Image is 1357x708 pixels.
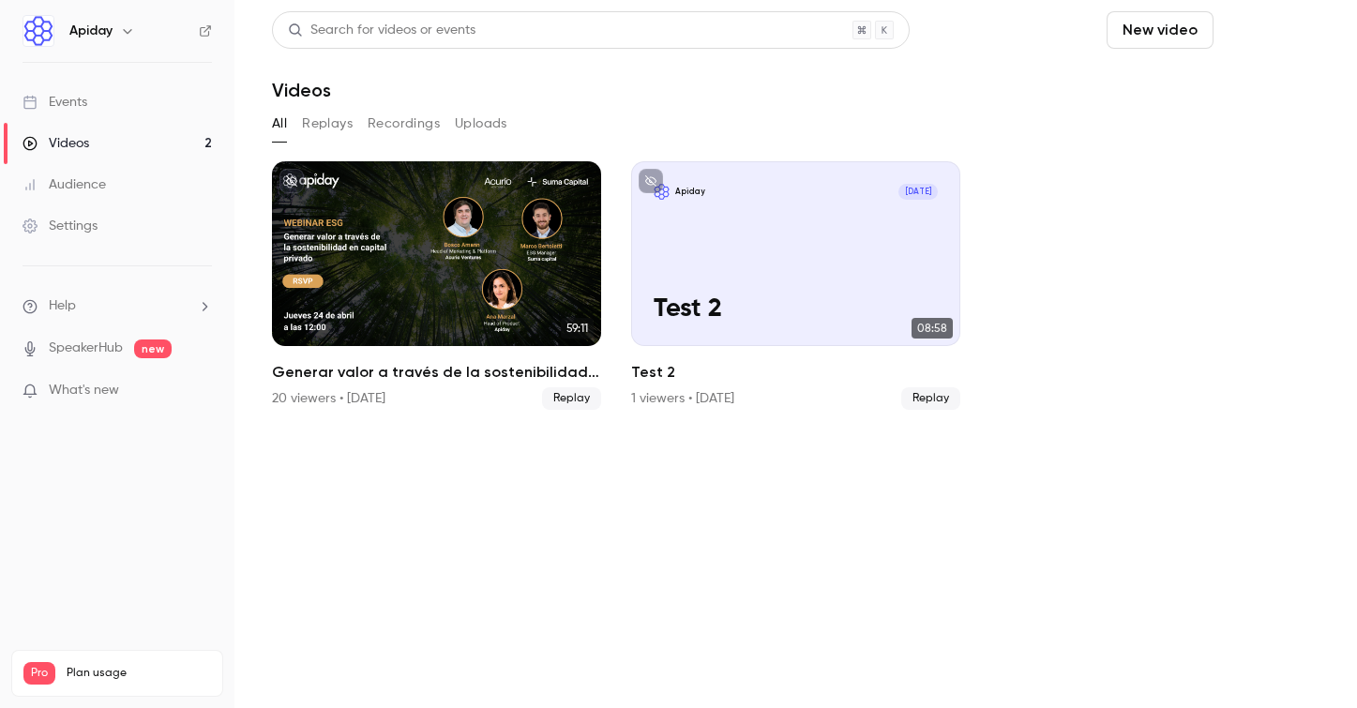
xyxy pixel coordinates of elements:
[272,161,601,410] li: Generar valor a través de la sostenibilidad en capital privado
[631,161,960,410] a: Test 2Apiday[DATE]Test 208:58Test 21 viewers • [DATE]Replay
[302,109,353,139] button: Replays
[134,339,172,358] span: new
[675,186,705,197] p: Apiday
[272,161,1319,410] ul: Videos
[272,109,287,139] button: All
[23,175,106,194] div: Audience
[368,109,440,139] button: Recordings
[23,217,98,235] div: Settings
[901,387,960,410] span: Replay
[631,361,960,384] h2: Test 2
[49,381,119,400] span: What's new
[67,666,211,681] span: Plan usage
[272,11,1319,697] section: Videos
[631,161,960,410] li: Test 2
[23,296,212,316] li: help-dropdown-opener
[23,134,89,153] div: Videos
[272,389,385,408] div: 20 viewers • [DATE]
[542,387,601,410] span: Replay
[49,339,123,358] a: SpeakerHub
[912,318,953,339] span: 08:58
[654,294,939,324] p: Test 2
[272,361,601,384] h2: Generar valor a través de la sostenibilidad en capital privado
[272,161,601,410] a: 59:11Generar valor a través de la sostenibilidad en capital privado20 viewers • [DATE]Replay
[631,389,734,408] div: 1 viewers • [DATE]
[49,296,76,316] span: Help
[455,109,507,139] button: Uploads
[1221,11,1319,49] button: Schedule
[23,662,55,685] span: Pro
[639,169,663,193] button: unpublished
[288,21,475,40] div: Search for videos or events
[189,383,212,399] iframe: Noticeable Trigger
[898,184,938,201] span: [DATE]
[23,93,87,112] div: Events
[23,16,53,46] img: Apiday
[272,79,331,101] h1: Videos
[561,318,594,339] span: 59:11
[279,169,304,193] button: unpublished
[1107,11,1214,49] button: New video
[69,22,113,40] h6: Apiday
